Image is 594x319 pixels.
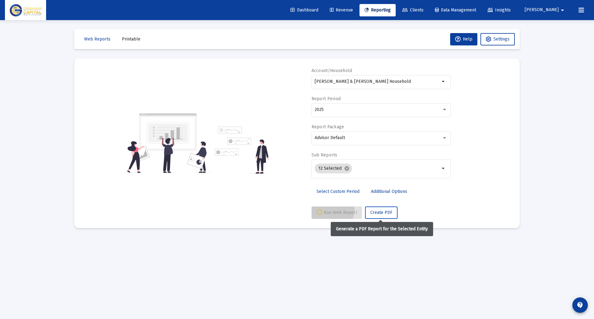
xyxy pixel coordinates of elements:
[291,7,318,13] span: Dashboard
[315,79,440,84] input: Search or select an account or household
[576,301,584,309] mat-icon: contact_support
[359,4,396,16] a: Reporting
[316,210,357,215] span: Run Web Report
[493,36,510,42] span: Settings
[517,4,574,16] button: [PERSON_NAME]
[10,4,41,16] img: Dashboard
[315,164,352,173] mat-chip: 12 Selected
[312,206,362,219] button: Run Web Report
[215,126,269,174] img: reporting-alt
[286,4,323,16] a: Dashboard
[312,152,338,158] label: Sub Reports
[315,162,440,175] mat-chip-list: Selection
[483,4,516,16] a: Insights
[316,189,359,194] span: Select Custom Period
[488,7,511,13] span: Insights
[440,78,447,85] mat-icon: arrow_drop_down
[315,135,345,140] span: Advisor Default
[117,33,145,45] button: Printable
[122,36,140,42] span: Printable
[435,7,476,13] span: Data Management
[371,189,407,194] span: Additional Options
[559,4,566,16] mat-icon: arrow_drop_down
[325,4,358,16] a: Revenue
[525,7,559,13] span: [PERSON_NAME]
[344,166,350,171] mat-icon: cancel
[312,124,344,130] label: Report Package
[430,4,481,16] a: Data Management
[397,4,428,16] a: Clients
[312,68,352,73] label: Account/Household
[480,33,515,45] button: Settings
[84,36,110,42] span: Web Reports
[312,96,341,101] label: Report Period
[440,165,447,172] mat-icon: arrow_drop_down
[370,210,392,215] span: Create PDF
[330,7,353,13] span: Revenue
[79,33,115,45] button: Web Reports
[126,113,211,174] img: reporting
[450,33,477,45] button: Help
[402,7,424,13] span: Clients
[455,36,472,42] span: Help
[365,206,398,219] button: Create PDF
[315,107,324,112] span: 2025
[364,7,391,13] span: Reporting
